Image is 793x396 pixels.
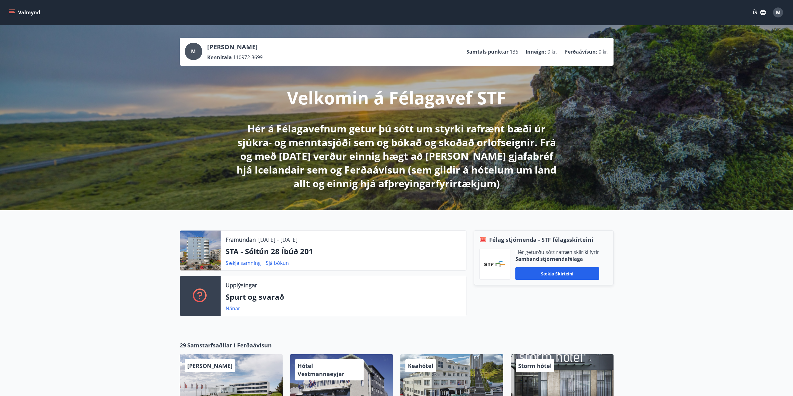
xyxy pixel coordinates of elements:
button: menu [7,7,43,18]
button: M [771,5,786,20]
span: 110972-3699 [233,54,263,61]
span: Félag stjórnenda - STF félagsskírteini [489,236,593,244]
span: Hótel Vestmannaeyjar [298,362,344,378]
p: STA - Sóltún 28 Íbúð 201 [226,246,461,257]
span: 0 kr. [599,48,609,55]
p: Hér geturðu sótt rafræn skilríki fyrir [515,249,599,255]
span: 0 kr. [547,48,557,55]
p: Ferðaávísun : [565,48,597,55]
p: Samtals punktar [466,48,509,55]
p: Spurt og svarað [226,292,461,302]
p: Samband stjórnendafélaga [515,255,599,262]
p: [PERSON_NAME] [207,43,263,51]
span: Keahótel [408,362,433,370]
span: [PERSON_NAME] [187,362,232,370]
p: [DATE] - [DATE] [258,236,298,244]
img: vjCaq2fThgY3EUYqSgpjEiBg6WP39ov69hlhuPVN.png [484,261,505,267]
p: Inneign : [526,48,546,55]
span: 29 [180,341,186,349]
p: Velkomin á Félagavef STF [287,86,506,109]
p: Kennitala [207,54,232,61]
button: Sækja skírteini [515,267,599,280]
a: Sækja samning [226,260,261,266]
span: M [191,48,196,55]
button: ÍS [749,7,769,18]
span: Storm hótel [518,362,552,370]
p: Framundan [226,236,256,244]
a: Sjá bókun [266,260,289,266]
span: M [776,9,781,16]
a: Nánar [226,305,240,312]
p: Upplýsingar [226,281,257,289]
span: Samstarfsaðilar í Ferðaávísun [187,341,272,349]
span: 136 [510,48,518,55]
p: Hér á Félagavefnum getur þú sótt um styrki rafrænt bæði úr sjúkra- og menntasjóði sem og bókað og... [232,122,561,190]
